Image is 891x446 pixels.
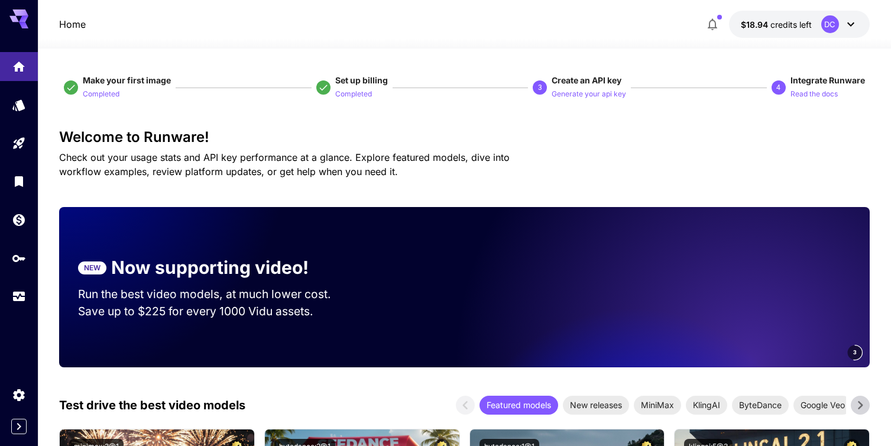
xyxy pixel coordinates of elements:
[78,286,354,303] p: Run the best video models, at much lower cost.
[552,89,626,100] p: Generate your api key
[59,129,870,146] h3: Welcome to Runware!
[83,86,119,101] button: Completed
[335,75,388,85] span: Set up billing
[59,17,86,31] a: Home
[12,98,26,112] div: Models
[12,212,26,227] div: Wallet
[793,399,852,411] span: Google Veo
[12,251,26,266] div: API Keys
[793,396,852,415] div: Google Veo
[335,89,372,100] p: Completed
[84,263,101,273] p: NEW
[12,289,26,304] div: Usage
[479,396,558,415] div: Featured models
[741,20,770,30] span: $18.94
[59,396,245,414] p: Test drive the best video models
[770,20,812,30] span: credits left
[821,15,839,33] div: DC
[552,75,621,85] span: Create an API key
[776,82,780,93] p: 4
[83,75,171,85] span: Make your first image
[12,136,26,151] div: Playground
[790,75,865,85] span: Integrate Runware
[12,387,26,402] div: Settings
[59,17,86,31] nav: breadcrumb
[335,86,372,101] button: Completed
[12,174,26,189] div: Library
[732,396,789,415] div: ByteDance
[790,86,838,101] button: Read the docs
[634,396,681,415] div: MiniMax
[686,396,727,415] div: KlingAI
[853,348,857,357] span: 3
[111,254,309,281] p: Now supporting video!
[78,303,354,320] p: Save up to $225 for every 1000 Vidu assets.
[563,396,629,415] div: New releases
[729,11,870,38] button: $18.93597DC
[12,59,26,74] div: Home
[790,89,838,100] p: Read the docs
[686,399,727,411] span: KlingAI
[741,18,812,31] div: $18.93597
[563,399,629,411] span: New releases
[552,86,626,101] button: Generate your api key
[732,399,789,411] span: ByteDance
[59,151,510,177] span: Check out your usage stats and API key performance at a glance. Explore featured models, dive int...
[479,399,558,411] span: Featured models
[11,419,27,434] button: Expand sidebar
[538,82,542,93] p: 3
[634,399,681,411] span: MiniMax
[83,89,119,100] p: Completed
